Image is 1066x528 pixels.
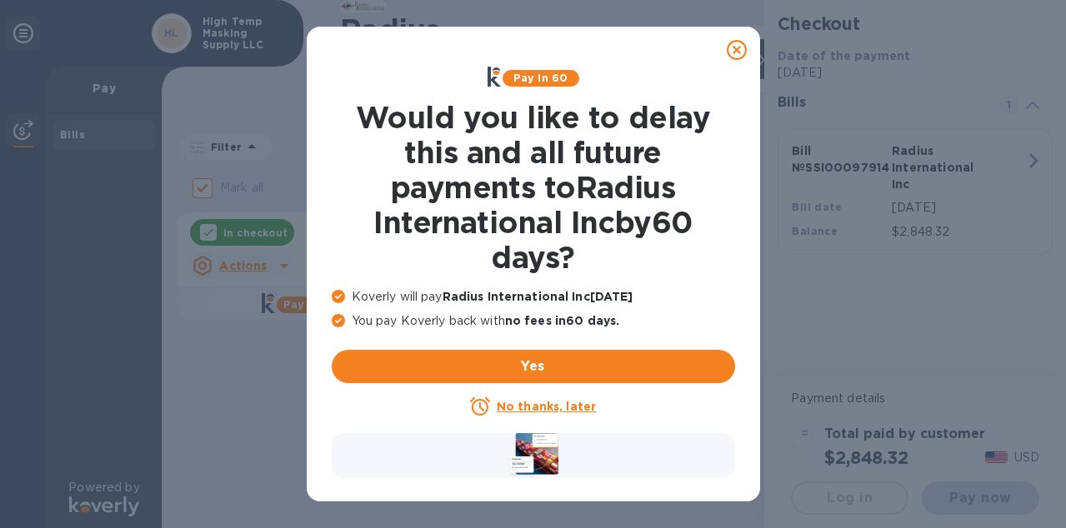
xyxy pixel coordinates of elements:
[513,72,568,84] b: Pay in 60
[332,288,735,306] p: Koverly will pay
[505,314,619,327] b: no fees in 60 days .
[443,290,633,303] b: Radius International Inc [DATE]
[332,350,735,383] button: Yes
[345,356,722,376] span: Yes
[332,100,735,275] h1: Would you like to delay this and all future payments to Radius International Inc by 60 days ?
[332,312,735,330] p: You pay Koverly back with
[497,400,596,413] u: No thanks, later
